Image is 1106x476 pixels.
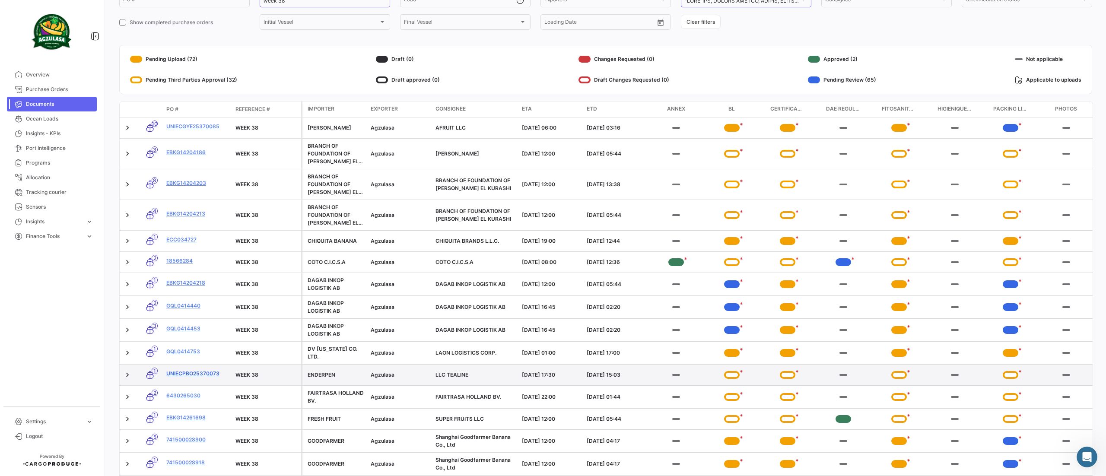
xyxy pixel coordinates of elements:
[7,141,97,155] a: Port Intelligence
[587,437,645,445] div: [DATE] 04:17
[26,188,93,196] span: Tracking courier
[435,281,505,287] span: DAGAB INKOP LOGISTIK AB
[587,258,645,266] div: [DATE] 12:36
[435,434,511,448] span: Shanghai Goodfarmer Banana Co., Ltd
[166,459,229,466] a: 741500028918
[166,279,229,287] a: EBKG14204218
[7,97,97,111] a: Documents
[302,102,367,117] datatable-header-cell: Importer
[522,326,580,334] div: [DATE] 16:45
[166,105,178,113] span: PO #
[137,106,163,113] datatable-header-cell: Transport mode
[235,393,298,401] div: WEEK 38
[123,303,132,311] a: Expand/Collapse Row
[522,393,580,401] div: [DATE] 22:00
[681,15,721,29] button: Clear filters
[522,150,580,158] div: [DATE] 12:00
[152,121,158,127] span: 10
[235,124,298,132] div: WEEK 38
[166,348,229,355] a: GQL0414753
[7,170,97,185] a: Allocation
[518,102,583,117] datatable-header-cell: ETA
[522,437,580,445] div: [DATE] 12:00
[135,3,152,20] button: Home
[522,415,580,423] div: [DATE] 12:00
[26,130,93,137] span: Insights - KPIs
[371,258,429,266] div: Agzulasa
[587,415,645,423] div: [DATE] 05:44
[371,280,429,288] div: Agzulasa
[123,349,132,357] a: Expand/Collapse Row
[1055,105,1077,114] span: PHOTOS
[435,371,468,378] span: LLC TEALINE
[166,302,229,310] a: GQL0414440
[123,371,132,379] a: Expand/Collapse Row
[308,124,364,132] div: [PERSON_NAME]
[435,208,511,222] span: BRANCH OF FOUNDATION OF JABER EL KURASHI
[26,86,93,93] span: Purchase Orders
[308,371,364,379] div: ENDERPEN
[232,102,301,117] datatable-header-cell: Reference #
[152,434,158,440] span: 5
[123,393,132,401] a: Expand/Collapse Row
[166,436,229,444] a: 741500028900
[235,181,298,188] div: WEEK 38
[166,210,229,218] a: EBKG14204213
[371,237,429,245] div: Agzulasa
[42,4,73,11] h1: Operator
[587,393,645,401] div: [DATE] 01:44
[26,100,93,108] span: Documents
[371,150,429,158] div: Agzulasa
[522,349,580,357] div: [DATE] 01:00
[435,393,501,400] span: FAIRTRASA HOLLAND BV.
[152,323,158,329] span: 3
[826,105,861,114] span: DAE REGULARIZADA
[152,234,158,240] span: 1
[26,144,93,152] span: Port Intelligence
[371,460,429,468] div: Agzulasa
[152,177,158,184] span: 8
[404,20,519,26] span: Final Vessel
[308,460,364,468] div: GOODFARMER
[371,124,429,132] div: Agzulasa
[123,180,132,189] a: Expand/Collapse Row
[435,349,496,356] span: LAON LOGISTICS CORP.
[308,105,334,113] span: Importer
[1077,447,1097,467] iframe: Intercom live chat
[578,73,669,87] div: Draft Changes Requested (0)
[55,283,62,290] button: Start recording
[7,126,97,141] a: Insights - KPIs
[522,371,580,379] div: [DATE] 17:30
[235,460,298,468] div: WEEK 38
[522,460,580,468] div: [DATE] 12:00
[152,346,158,352] span: 1
[760,102,815,117] datatable-header-cell: CERTIFICADO CO
[371,211,429,219] div: Agzulasa
[7,185,97,200] a: Tracking courier
[123,258,132,267] a: Expand/Collapse Row
[371,371,429,379] div: Agzulasa
[86,232,93,240] span: expand_more
[166,414,229,422] a: EBKG14261698
[123,149,132,158] a: Expand/Collapse Row
[166,123,229,130] a: UNIECGYE25370085
[587,371,645,379] div: [DATE] 15:03
[371,105,398,113] span: Exporter
[938,105,972,114] span: HIGIENIQUE CERTIFICADE A
[522,105,532,113] span: ETA
[7,82,97,97] a: Purchase Orders
[308,437,364,445] div: GOODFARMER
[166,236,229,244] a: ECC034727
[152,457,158,463] span: 1
[563,20,616,26] input: To
[308,299,364,315] div: DAGAB INKOP LOGISTIK AB
[123,237,132,245] a: Expand/Collapse Row
[435,304,505,310] span: DAGAB INKOP LOGISTIK AB
[152,368,158,374] span: 1
[522,181,580,188] div: [DATE] 12:00
[654,16,667,29] button: Open calendar
[308,415,364,423] div: FRESH FRUIT
[815,102,871,117] datatable-header-cell: DAE REGULARIZADA
[26,115,93,123] span: Ocean Loads
[376,52,440,66] div: Draft (0)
